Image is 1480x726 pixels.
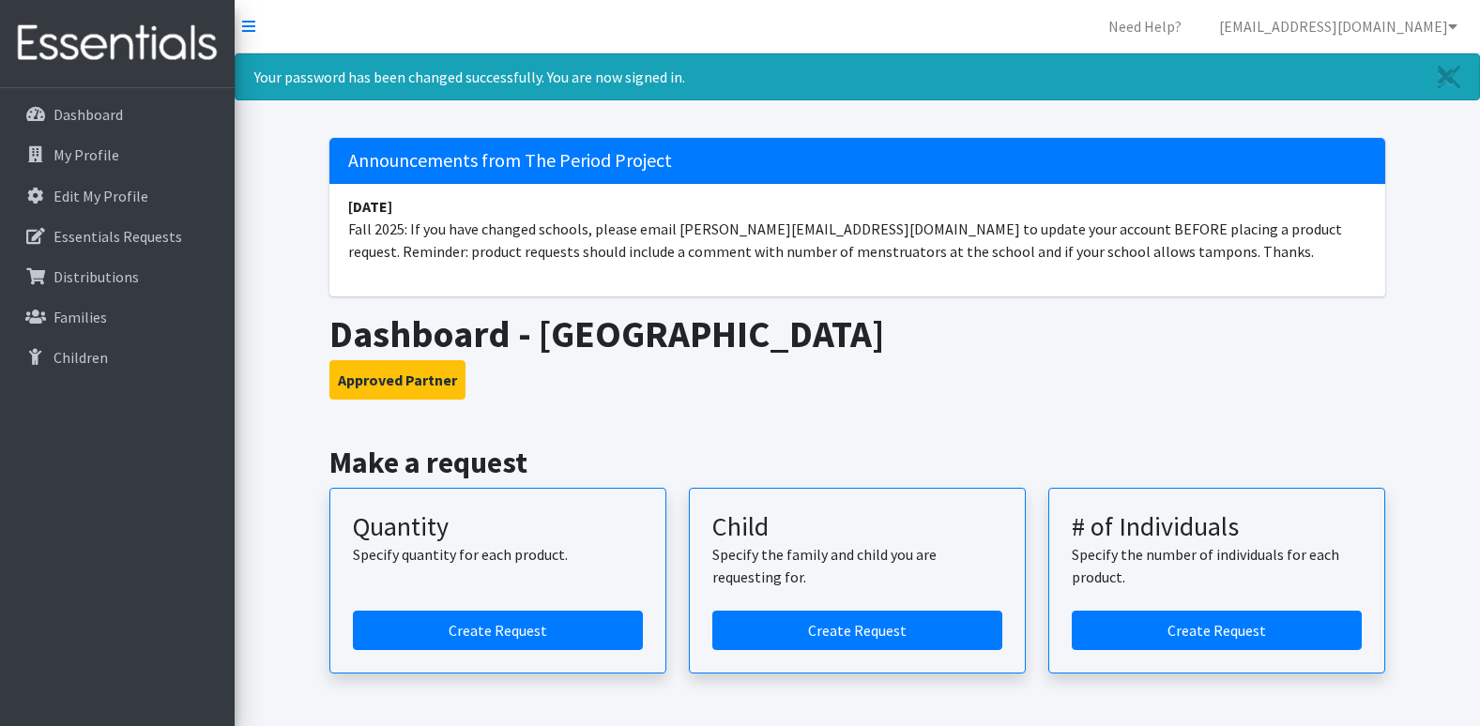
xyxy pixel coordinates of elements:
h2: Make a request [329,445,1385,480]
p: Families [53,308,107,326]
div: Your password has been changed successfully. You are now signed in. [235,53,1480,100]
p: Edit My Profile [53,187,148,205]
h3: # of Individuals [1072,511,1362,543]
p: Specify the number of individuals for each product. [1072,543,1362,588]
a: [EMAIL_ADDRESS][DOMAIN_NAME] [1204,8,1472,45]
h1: Dashboard - [GEOGRAPHIC_DATA] [329,311,1385,356]
p: Children [53,348,108,367]
a: Create a request by quantity [353,611,643,650]
p: Specify quantity for each product. [353,543,643,566]
p: Essentials Requests [53,227,182,246]
a: Families [8,298,227,336]
a: Distributions [8,258,227,295]
li: Fall 2025: If you have changed schools, please email [PERSON_NAME][EMAIL_ADDRESS][DOMAIN_NAME] to... [329,184,1385,274]
a: Need Help? [1093,8,1197,45]
a: My Profile [8,136,227,174]
a: Children [8,339,227,376]
a: Dashboard [8,96,227,133]
a: Create a request by number of individuals [1072,611,1362,650]
h5: Announcements from The Period Project [329,138,1385,184]
p: Distributions [53,267,139,286]
h3: Child [712,511,1002,543]
strong: [DATE] [348,197,392,216]
h3: Quantity [353,511,643,543]
p: My Profile [53,145,119,164]
button: Approved Partner [329,360,465,400]
p: Dashboard [53,105,123,124]
img: HumanEssentials [8,12,227,75]
a: Essentials Requests [8,218,227,255]
a: Create a request for a child or family [712,611,1002,650]
p: Specify the family and child you are requesting for. [712,543,1002,588]
a: Edit My Profile [8,177,227,215]
a: Close [1419,54,1479,99]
